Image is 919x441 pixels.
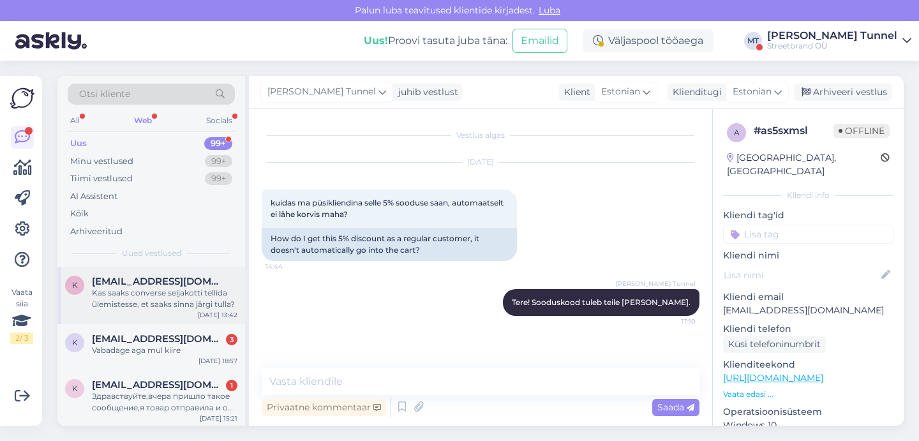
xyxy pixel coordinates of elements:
[512,29,567,53] button: Emailid
[70,137,87,150] div: Uus
[723,225,893,244] input: Lisa tag
[734,128,740,137] span: a
[723,304,893,317] p: [EMAIL_ADDRESS][DOMAIN_NAME]
[559,86,590,99] div: Klient
[512,297,691,307] span: Tere! Sooduskood tuleb teile [PERSON_NAME].
[271,198,505,219] span: kuidas ma püsikliendina selle 5% sooduse saan, automaatselt ei lähe korvis maha?
[198,310,237,320] div: [DATE] 13:42
[535,4,564,16] span: Luba
[79,87,130,101] span: Otsi kliente
[723,372,823,384] a: [URL][DOMAIN_NAME]
[205,155,232,168] div: 99+
[723,322,893,336] p: Kliendi telefon
[601,85,640,99] span: Estonian
[204,137,232,150] div: 99+
[92,379,225,391] span: karinabalotseva@gmail.com
[204,112,235,129] div: Socials
[122,248,181,259] span: Uued vestlused
[723,419,893,432] p: Windows 10
[364,34,388,47] b: Uus!
[723,389,893,400] p: Vaata edasi ...
[723,336,826,353] div: Küsi telefoninumbrit
[265,262,313,271] span: 14:44
[754,123,833,138] div: # as5sxmsl
[657,401,694,413] span: Saada
[70,207,89,220] div: Kõik
[583,29,714,52] div: Väljaspool tööaega
[72,280,78,290] span: k
[10,333,33,344] div: 2 / 3
[92,391,237,414] div: Здравствуйте,вчера пришло такое сообщение,я товар отправила и он уже пришёл [PERSON_NAME],должна ...
[226,334,237,345] div: 3
[70,155,133,168] div: Minu vestlused
[767,31,911,51] a: [PERSON_NAME] TunnelStreetbrand OÜ
[648,317,696,326] span: 17:10
[205,172,232,185] div: 99+
[68,112,82,129] div: All
[70,190,117,203] div: AI Assistent
[10,287,33,344] div: Vaata siia
[92,287,237,310] div: Kas saaks converse seljakotti tellida ülemistesse, et saaks sinna järgi tulla?
[767,41,897,51] div: Streetbrand OÜ
[393,86,458,99] div: juhib vestlust
[723,190,893,201] div: Kliendi info
[10,86,34,110] img: Askly Logo
[92,345,237,356] div: Vabadage aga mul kiire
[723,290,893,304] p: Kliendi email
[262,399,386,416] div: Privaatne kommentaar
[616,279,696,288] span: [PERSON_NAME] Tunnel
[733,85,772,99] span: Estonian
[92,333,225,345] span: krebane10@gmail.com
[723,358,893,371] p: Klienditeekond
[833,124,890,138] span: Offline
[262,130,699,141] div: Vestlus algas
[92,276,225,287] span: kertu.luidalepp@gmail.com
[724,268,879,282] input: Lisa nimi
[72,338,78,347] span: k
[723,209,893,222] p: Kliendi tag'id
[723,249,893,262] p: Kliendi nimi
[767,31,897,41] div: [PERSON_NAME] Tunnel
[364,33,507,49] div: Proovi tasuta juba täna:
[198,356,237,366] div: [DATE] 18:57
[70,225,123,238] div: Arhiveeritud
[262,228,517,261] div: How do I get this 5% discount as a regular customer, it doesn't automatically go into the cart?
[744,32,762,50] div: MT
[723,405,893,419] p: Operatsioonisüsteem
[226,380,237,391] div: 1
[200,414,237,423] div: [DATE] 15:21
[72,384,78,393] span: k
[262,156,699,168] div: [DATE]
[668,86,722,99] div: Klienditugi
[131,112,154,129] div: Web
[70,172,133,185] div: Tiimi vestlused
[794,84,892,101] div: Arhiveeri vestlus
[727,151,881,178] div: [GEOGRAPHIC_DATA], [GEOGRAPHIC_DATA]
[267,85,376,99] span: [PERSON_NAME] Tunnel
